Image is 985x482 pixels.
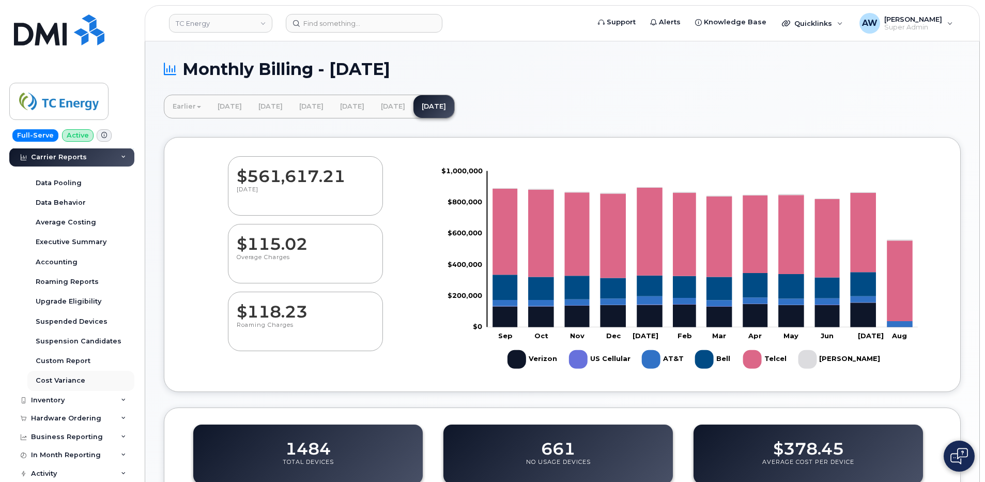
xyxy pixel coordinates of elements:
g: US Cellular [569,346,632,373]
tspan: Dec [606,332,621,340]
tspan: Feb [678,332,692,340]
a: [DATE] [250,95,291,118]
img: Open chat [950,448,968,464]
p: Total Devices [283,458,334,477]
p: Overage Charges [237,253,374,272]
tspan: Jun [821,332,834,340]
g: Verizon [493,303,913,327]
tspan: Nov [570,332,584,340]
a: [DATE] [332,95,373,118]
tspan: $800,000 [448,198,482,206]
tspan: $400,000 [448,260,482,268]
p: No Usage Devices [526,458,591,477]
tspan: Sep [498,332,513,340]
tspan: $200,000 [448,291,482,299]
g: Rogers [493,187,913,240]
a: [DATE] [209,95,250,118]
tspan: Mar [712,332,726,340]
g: Bell [695,346,733,373]
dd: $118.23 [237,292,374,321]
tspan: [DATE] [858,332,884,340]
g: Chart [441,166,918,372]
dd: $115.02 [237,224,374,253]
g: Legend [507,346,881,373]
tspan: $1,000,000 [441,166,483,174]
p: [DATE] [237,186,374,204]
dd: 661 [541,429,575,458]
tspan: [DATE] [633,332,658,340]
tspan: Oct [534,332,548,340]
g: Verizon [507,346,559,373]
g: AT&T [642,346,685,373]
a: Earlier [164,95,209,118]
a: [DATE] [373,95,413,118]
g: Telcel [493,188,913,321]
g: Bell [493,272,913,321]
tspan: Apr [748,332,762,340]
dd: $561,617.21 [237,157,374,186]
g: Telcel [743,346,788,373]
tspan: $600,000 [448,229,482,237]
g: Rogers [798,346,881,373]
tspan: Aug [892,332,907,340]
dd: 1484 [285,429,331,458]
tspan: May [783,332,798,340]
p: Average Cost Per Device [762,458,854,477]
h1: Monthly Billing - [DATE] [164,60,961,78]
a: [DATE] [413,95,454,118]
tspan: $0 [473,322,482,330]
p: Roaming Charges [237,321,374,340]
a: [DATE] [291,95,332,118]
dd: $378.45 [773,429,844,458]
